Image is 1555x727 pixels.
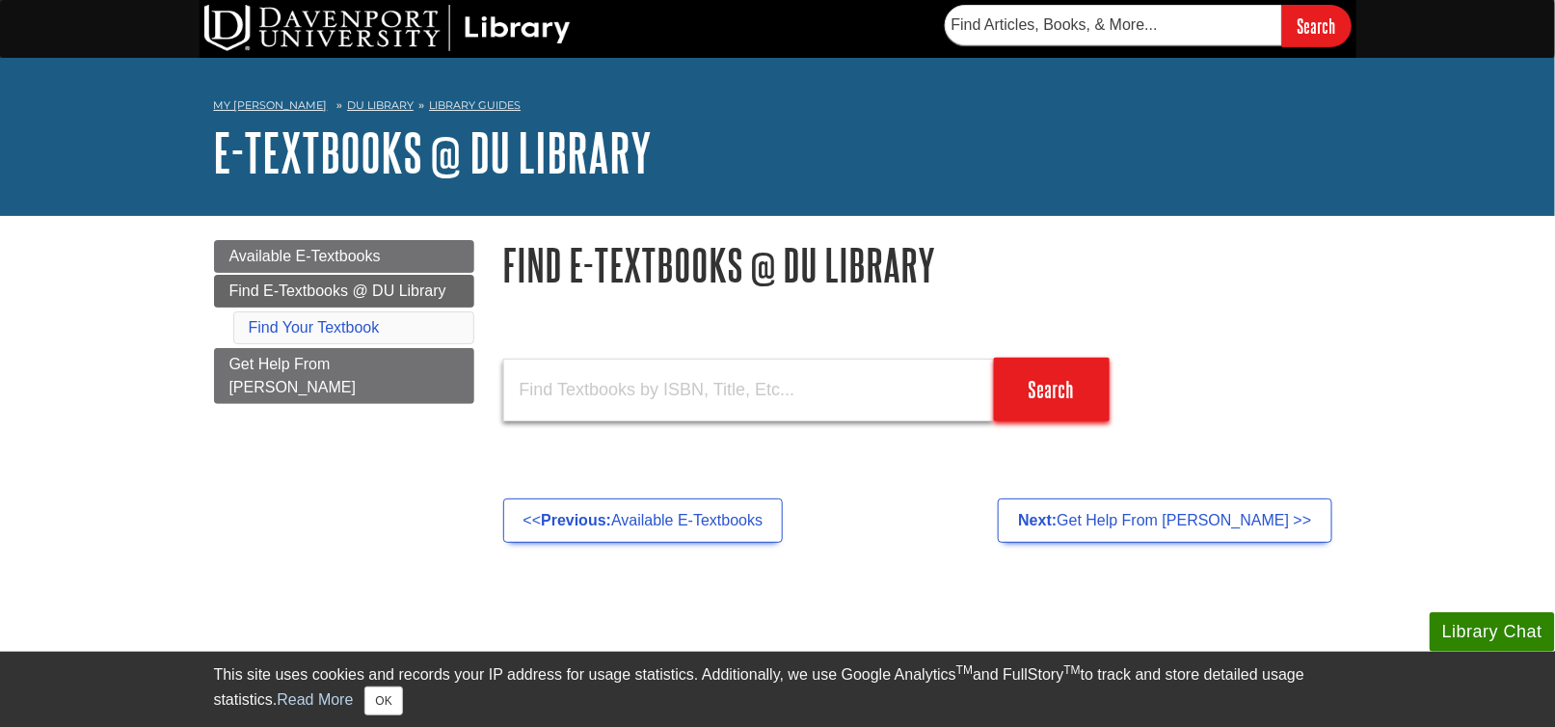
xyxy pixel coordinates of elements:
[229,283,446,299] span: Find E-Textbooks @ DU Library
[364,687,402,715] button: Close
[1282,5,1352,46] input: Search
[347,98,414,112] a: DU Library
[229,356,357,395] span: Get Help From [PERSON_NAME]
[229,248,381,264] span: Available E-Textbooks
[277,691,353,708] a: Read More
[249,319,380,336] a: Find Your Textbook
[994,358,1110,421] input: Search
[214,240,474,273] a: Available E-Textbooks
[214,97,328,114] a: My [PERSON_NAME]
[956,663,973,677] sup: TM
[214,93,1342,123] nav: breadcrumb
[429,98,521,112] a: Library Guides
[214,275,474,308] a: Find E-Textbooks @ DU Library
[214,122,653,182] a: E-Textbooks @ DU Library
[1018,512,1057,528] strong: Next:
[503,498,784,543] a: <<Previous:Available E-Textbooks
[998,498,1331,543] a: Next:Get Help From [PERSON_NAME] >>
[945,5,1282,45] input: Find Articles, Books, & More...
[503,359,994,421] input: Find Textbooks by ISBN, Title, Etc...
[1064,663,1081,677] sup: TM
[541,512,611,528] strong: Previous:
[214,348,474,404] a: Get Help From [PERSON_NAME]
[503,240,1342,289] h1: Find E-Textbooks @ DU Library
[945,5,1352,46] form: Searches DU Library's articles, books, and more
[1430,612,1555,652] button: Library Chat
[214,663,1342,715] div: This site uses cookies and records your IP address for usage statistics. Additionally, we use Goo...
[214,240,474,404] div: Guide Page Menu
[204,5,571,51] img: DU Library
